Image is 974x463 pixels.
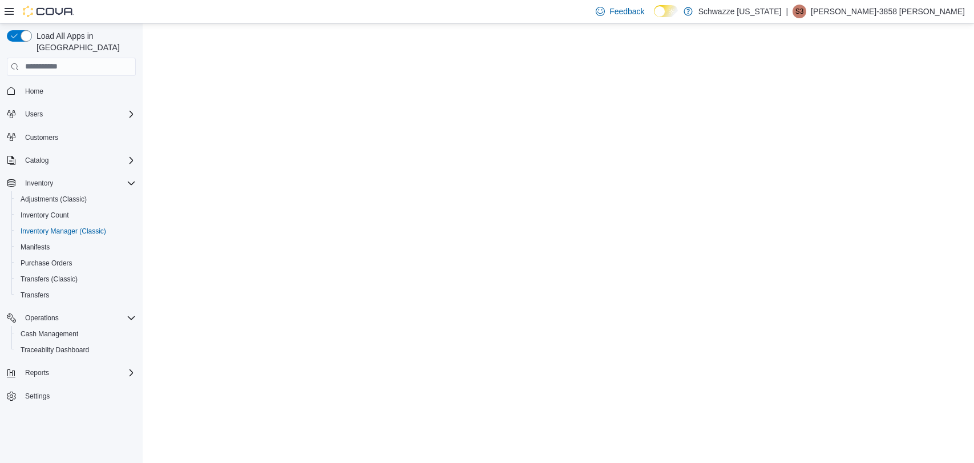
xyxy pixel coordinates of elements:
span: Operations [25,313,59,323]
span: Customers [25,133,58,142]
span: Operations [21,311,136,325]
a: Adjustments (Classic) [16,192,91,206]
span: Reports [21,366,136,380]
button: Users [2,106,140,122]
span: Manifests [16,240,136,254]
span: Inventory Manager (Classic) [21,227,106,236]
a: Transfers [16,288,54,302]
div: Saul-3858 Gonzalez [793,5,806,18]
button: Settings [2,388,140,404]
span: Traceabilty Dashboard [21,345,89,355]
span: Home [21,84,136,98]
span: Feedback [609,6,644,17]
span: Users [25,110,43,119]
span: Inventory [25,179,53,188]
a: Purchase Orders [16,256,77,270]
span: Purchase Orders [21,259,72,268]
span: Reports [25,368,49,377]
a: Cash Management [16,327,83,341]
button: Manifests [11,239,140,255]
span: Transfers (Classic) [16,272,136,286]
span: Inventory Count [16,208,136,222]
span: Inventory Count [21,211,69,220]
button: Inventory [2,175,140,191]
p: | [786,5,788,18]
button: Inventory Count [11,207,140,223]
button: Reports [21,366,54,380]
span: Manifests [21,243,50,252]
span: Cash Management [16,327,136,341]
span: Home [25,87,43,96]
button: Users [21,107,47,121]
button: Traceabilty Dashboard [11,342,140,358]
a: Manifests [16,240,54,254]
button: Transfers (Classic) [11,271,140,287]
img: Cova [23,6,74,17]
button: Adjustments (Classic) [11,191,140,207]
button: Purchase Orders [11,255,140,271]
span: Traceabilty Dashboard [16,343,136,357]
button: Operations [21,311,63,325]
button: Inventory Manager (Classic) [11,223,140,239]
span: Cash Management [21,329,78,339]
a: Settings [21,389,54,403]
span: Adjustments (Classic) [21,195,87,204]
button: Inventory [21,176,58,190]
span: Settings [25,392,50,401]
span: Dark Mode [654,17,654,18]
span: Transfers [21,291,49,300]
button: Customers [2,129,140,146]
nav: Complex example [7,78,136,434]
span: Catalog [21,154,136,167]
a: Inventory Count [16,208,74,222]
a: Customers [21,131,63,144]
a: Transfers (Classic) [16,272,82,286]
button: Cash Management [11,326,140,342]
p: [PERSON_NAME]-3858 [PERSON_NAME] [811,5,965,18]
input: Dark Mode [654,5,678,17]
button: Operations [2,310,140,326]
button: Reports [2,365,140,381]
span: Customers [21,130,136,144]
span: Transfers (Classic) [21,275,78,284]
a: Inventory Manager (Classic) [16,224,111,238]
a: Traceabilty Dashboard [16,343,94,357]
span: Catalog [25,156,49,165]
a: Home [21,84,48,98]
button: Catalog [2,152,140,168]
span: Users [21,107,136,121]
span: Purchase Orders [16,256,136,270]
button: Catalog [21,154,53,167]
span: Settings [21,389,136,403]
span: Inventory [21,176,136,190]
button: Transfers [11,287,140,303]
span: Load All Apps in [GEOGRAPHIC_DATA] [32,30,136,53]
span: S3 [795,5,804,18]
p: Schwazze [US_STATE] [698,5,782,18]
span: Inventory Manager (Classic) [16,224,136,238]
span: Transfers [16,288,136,302]
button: Home [2,83,140,99]
span: Adjustments (Classic) [16,192,136,206]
